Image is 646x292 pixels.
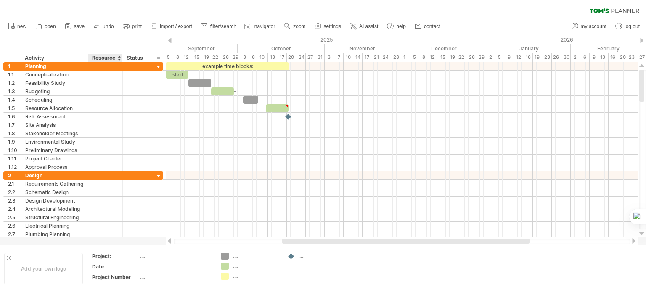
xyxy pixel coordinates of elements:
div: 27 - 31 [306,53,325,62]
span: open [45,24,56,29]
div: Architectural Modeling [25,205,84,213]
div: 17 - 21 [363,53,381,62]
div: 2.5 [8,213,21,221]
div: 2.3 [8,197,21,205]
div: Activity [25,54,83,62]
span: my account [581,24,606,29]
div: Project Charter [25,155,84,163]
div: 1.3 [8,87,21,95]
div: 2.6 [8,222,21,230]
span: settings [324,24,341,29]
div: 1.4 [8,96,21,104]
span: help [396,24,406,29]
div: 22 - 26 [211,53,230,62]
div: 13 - 17 [268,53,287,62]
div: Design [25,171,84,179]
span: navigator [254,24,275,29]
div: Project Number [92,274,138,281]
div: 5 - 9 [495,53,514,62]
div: 12 - 16 [514,53,533,62]
div: 1.6 [8,113,21,121]
div: 6 - 10 [249,53,268,62]
span: AI assist [359,24,378,29]
a: filter/search [199,21,239,32]
span: new [17,24,26,29]
a: undo [91,21,116,32]
div: 24 - 28 [381,53,400,62]
span: print [132,24,142,29]
div: 16 - 20 [609,53,627,62]
div: Approval Process [25,163,84,171]
div: .... [233,273,279,280]
div: 20 - 24 [287,53,306,62]
div: 1.10 [8,146,21,154]
div: .... [299,253,345,260]
a: zoom [282,21,308,32]
a: my account [569,21,609,32]
div: October 2025 [238,44,325,53]
div: Resource [92,54,118,62]
div: January 2026 [487,44,571,53]
div: 3 - 7 [325,53,344,62]
span: filter/search [210,24,236,29]
div: Site Analysis [25,121,84,129]
div: 29 - 3 [230,53,249,62]
div: Project: [92,253,138,260]
div: 1.8 [8,129,21,137]
div: 15 - 19 [192,53,211,62]
div: December 2025 [400,44,487,53]
div: 26 - 30 [552,53,571,62]
a: new [6,21,29,32]
div: Preliminary Drawings [25,146,84,154]
div: 1.2 [8,79,21,87]
a: AI assist [348,21,381,32]
div: Date: [92,263,138,270]
div: 1.12 [8,163,21,171]
div: 2.4 [8,205,21,213]
div: 2.1 [8,180,21,188]
a: import / export [148,21,195,32]
div: .... [233,263,279,270]
div: Resource Allocation [25,104,84,112]
div: Status [127,54,145,62]
div: Feasibility Study [25,79,84,87]
div: 1.1 [8,71,21,79]
div: 19 - 23 [533,53,552,62]
div: Stakeholder Meetings [25,129,84,137]
div: 2.2 [8,188,21,196]
div: 1.9 [8,138,21,146]
div: 22 - 26 [457,53,476,62]
div: 8 - 12 [419,53,438,62]
div: 2.7 [8,230,21,238]
div: example time blocks: [166,62,289,70]
div: Structural Engineering [25,213,84,221]
div: .... [140,263,211,270]
div: 1 - 5 [400,53,419,62]
div: Plumbing Planning [25,230,84,238]
span: log out [625,24,640,29]
span: save [74,24,85,29]
div: 1 [8,62,21,70]
span: contact [424,24,440,29]
a: help [385,21,408,32]
a: open [33,21,58,32]
span: undo [103,24,114,29]
div: start [166,71,188,79]
a: log out [613,21,642,32]
div: 1.11 [8,155,21,163]
div: Budgeting [25,87,84,95]
span: zoom [293,24,305,29]
div: Environmental Study [25,138,84,146]
div: 1.5 [8,104,21,112]
div: 2 - 6 [571,53,590,62]
div: Requirements Gathering [25,180,84,188]
div: Add your own logo [4,253,83,284]
a: contact [413,21,443,32]
a: navigator [243,21,278,32]
div: 2 [8,171,21,179]
div: .... [233,253,279,260]
div: 9 - 13 [590,53,609,62]
div: Design Development [25,197,84,205]
span: import / export [160,24,192,29]
div: Planning [25,62,84,70]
